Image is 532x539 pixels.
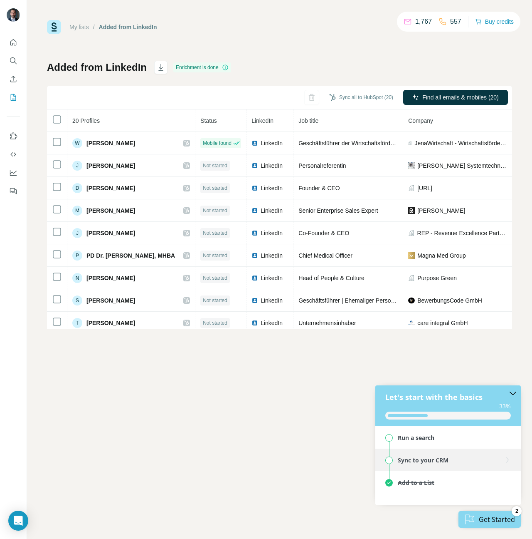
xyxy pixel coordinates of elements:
span: BewerbungsCode GmbH [417,296,482,305]
span: Not started [203,229,227,237]
span: [PERSON_NAME] [86,296,135,305]
span: Job title [298,117,318,124]
span: Geschäftsführer | Ehemaliger Personaler [298,297,404,304]
img: LinkedIn logo [251,252,258,259]
span: Unternehmensinhaber [298,320,356,326]
img: LinkedIn logo [251,230,258,236]
button: Quick start [7,35,20,50]
span: LinkedIn [251,117,273,124]
li: / [93,23,95,31]
span: PD Dr. [PERSON_NAME], MHBA [86,251,175,260]
button: Find all emails & mobiles (20) [403,90,508,105]
button: Buy credits [475,16,514,27]
span: Find all emails & mobiles (20) [422,93,499,102]
img: company-logo [408,297,415,304]
span: LinkedIn [261,161,283,170]
span: Chief Medical Officer [298,252,352,259]
span: LinkedIn [261,274,283,282]
img: company-logo [408,207,415,214]
span: Mobile found [203,139,232,147]
div: P [72,251,82,261]
span: REP - Revenue Excellence Partners [417,229,508,237]
div: D [72,183,82,193]
span: Geschäftsführer der Wirtschaftsförderungsgesellschaft Jena mbH [298,140,467,147]
button: Feedback [7,184,20,199]
span: Not started [203,319,227,327]
span: [PERSON_NAME] [86,206,135,215]
span: LinkedIn [261,296,283,305]
span: [PERSON_NAME] [417,206,465,215]
span: care integral GmbH [417,319,468,327]
a: My lists [69,24,89,30]
span: [PERSON_NAME] [86,139,135,147]
div: N [72,273,82,283]
span: [URL] [417,184,432,192]
button: Dashboard [7,165,20,180]
img: LinkedIn logo [251,140,258,147]
span: LinkedIn [261,251,283,260]
span: Not started [203,207,227,214]
span: [PERSON_NAME] [86,184,135,192]
span: Personalreferentin [298,162,346,169]
span: Co-Founder & CEO [298,230,349,236]
span: JenaWirtschaft - Wirtschaftsförderung [GEOGRAPHIC_DATA] [414,139,507,147]
span: LinkedIn [261,184,283,192]
img: Avatar [7,8,20,22]
button: Use Surfe on LinkedIn [7,129,20,144]
div: Added from LinkedIn [99,23,157,31]
div: J [72,228,82,238]
button: Enrich CSV [7,72,20,87]
p: 1,767 [415,17,432,27]
div: J [72,161,82,171]
span: Not started [203,184,227,192]
span: [PERSON_NAME] [86,319,135,327]
span: [PERSON_NAME] [86,274,135,282]
div: W [72,138,82,148]
span: Not started [203,274,227,282]
span: Head of People & Culture [298,275,365,281]
span: Founder & CEO [298,185,340,191]
button: Search [7,53,20,68]
img: LinkedIn logo [251,162,258,169]
h1: Added from LinkedIn [47,61,147,74]
img: LinkedIn logo [251,297,258,304]
span: Not started [203,162,227,169]
img: LinkedIn logo [251,320,258,326]
span: 20 Profiles [72,117,100,124]
span: Magna Med Group [417,251,466,260]
button: My lists [7,90,20,105]
span: Senior Enterprise Sales Expert [298,207,378,214]
span: LinkedIn [261,139,283,147]
div: M [72,206,82,216]
div: T [72,318,82,328]
span: Status [200,117,217,124]
img: company-logo [408,320,415,326]
span: LinkedIn [261,229,283,237]
div: Open Intercom Messenger [8,511,28,531]
span: LinkedIn [261,206,283,215]
button: Use Surfe API [7,147,20,162]
iframe: Checklist [370,380,526,533]
span: Not started [203,297,227,304]
img: Surfe Logo [47,20,61,34]
span: Purpose Green [417,274,457,282]
button: Sync all to HubSpot (20) [323,91,399,104]
span: Not started [203,252,227,259]
span: [PERSON_NAME] Systemtechnik KG [417,161,507,170]
span: LinkedIn [261,319,283,327]
img: LinkedIn logo [251,275,258,281]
